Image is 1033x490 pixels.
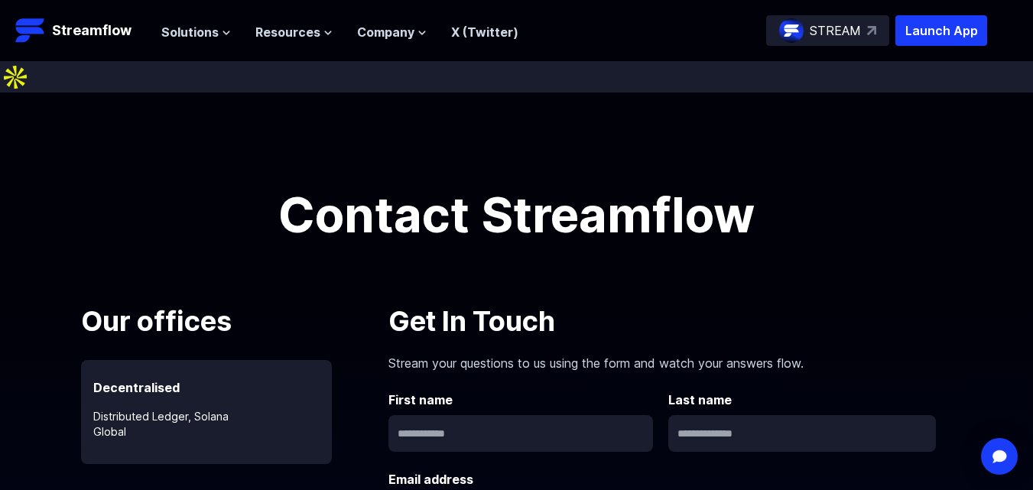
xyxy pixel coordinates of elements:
[779,18,804,43] img: streamflow-logo-circle.png
[15,15,146,46] a: Streamflow
[81,360,332,397] p: Decentralised
[357,23,414,41] span: Company
[388,391,656,409] label: First name
[161,23,219,41] span: Solutions
[52,20,132,41] p: Streamflow
[895,15,987,46] button: Launch App
[451,24,518,40] a: X (Twitter)
[81,397,332,440] p: Distributed Ledger, Solana Global
[15,15,46,46] img: Streamflow Logo
[161,23,231,41] button: Solutions
[255,23,320,41] span: Resources
[388,342,936,372] p: Stream your questions to us using the form and watch your answers flow.
[388,470,936,488] label: Email address
[357,23,427,41] button: Company
[81,300,372,342] p: Our offices
[668,391,936,409] label: Last name
[255,23,333,41] button: Resources
[766,15,889,46] a: STREAM
[981,438,1018,475] div: Open Intercom Messenger
[810,21,861,40] p: STREAM
[867,26,876,35] img: top-right-arrow.svg
[173,190,861,239] h1: Contact Streamflow
[388,300,936,342] p: Get In Touch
